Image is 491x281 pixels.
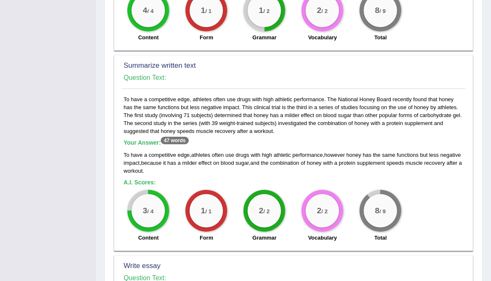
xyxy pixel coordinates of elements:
span: high [262,152,272,158]
label: Vocabulary [308,33,337,41]
label: Form [200,33,213,41]
span: a [459,160,462,166]
small: / 2 [321,8,328,15]
label: Content [138,33,159,41]
div: , , , , . [124,151,463,175]
b: Your Answer: [124,139,189,146]
span: drugs [235,152,249,158]
label: Grammar [253,33,277,41]
small: / 2 [263,208,270,215]
span: combination [270,160,299,166]
span: with [251,152,260,158]
span: use [225,152,234,158]
span: however [324,152,345,158]
span: athletic [273,152,291,158]
span: and [250,160,259,166]
span: a [177,160,180,166]
big: 2 [317,206,322,215]
span: effect [198,160,212,166]
label: Vocabulary [308,234,337,242]
small: / 2 [321,208,328,215]
h4: Question Text: [124,74,463,82]
big: 8 [375,206,380,215]
span: has [167,160,176,166]
span: the [261,160,268,166]
span: after [446,160,457,166]
label: Form [200,234,213,242]
span: competitive [149,152,176,158]
span: often [212,152,224,158]
span: but [420,152,428,158]
div: To have a competitive edge, athletes often use drugs with high athletic performance. The National... [121,95,466,246]
big: 1 [259,6,264,15]
big: 1 [201,6,206,15]
span: impact [124,160,139,166]
h2: Write essay [124,262,334,270]
span: functions [397,152,418,158]
span: supplement [357,160,385,166]
big: 8 [375,6,380,15]
span: the [373,152,380,158]
span: athletes [191,152,210,158]
span: negative [440,152,461,158]
b: A.I. Scores: [124,179,156,186]
span: of [301,160,305,166]
sup: 47 words [161,137,188,144]
span: on [213,160,219,166]
label: Grammar [253,234,277,242]
span: performance [292,152,323,158]
span: edge [177,152,190,158]
big: 4 [143,6,148,15]
small: / 4 [147,8,154,15]
span: blood [221,160,234,166]
span: a [144,152,147,158]
small: / 1 [205,208,212,215]
span: has [363,152,372,158]
small: / 2 [263,8,270,15]
big: 2 [259,206,264,215]
h2: Summarize written text [124,62,334,70]
span: honey [307,160,321,166]
span: honey [347,152,361,158]
label: Total [374,234,387,242]
span: it [163,160,166,166]
span: have [131,152,142,158]
span: To [124,152,129,158]
label: Content [138,234,159,242]
big: 3 [143,206,148,215]
span: recovery [424,160,445,166]
span: protein [339,160,355,166]
span: same [382,152,395,158]
span: a [334,160,337,166]
small: / 4 [147,208,154,215]
small: / 9 [380,8,386,15]
span: speeds [387,160,404,166]
span: muscle [405,160,423,166]
span: milder [182,160,197,166]
span: with [323,160,333,166]
label: Total [374,33,387,41]
small: / 9 [380,208,386,215]
span: workout [124,168,143,174]
span: less [429,152,439,158]
big: 2 [317,6,322,15]
span: sugar [235,160,249,166]
big: 1 [201,206,206,215]
span: because [141,160,162,166]
small: / 1 [205,8,212,15]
